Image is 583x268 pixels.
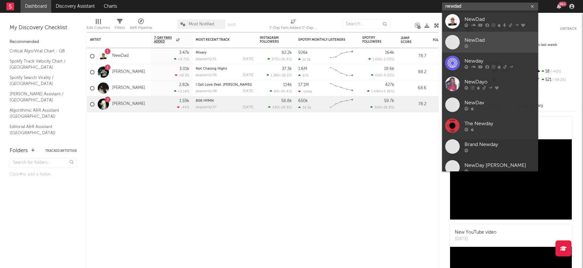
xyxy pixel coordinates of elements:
a: [PERSON_NAME] [112,101,145,107]
svg: Chart title [327,80,356,96]
div: 114k [283,83,292,87]
div: 3.01k [179,67,189,71]
div: Jump Score [401,36,417,44]
span: +35.4 % [279,58,291,61]
span: 1.38k [271,74,279,77]
div: [DATE] [243,73,253,77]
div: Edit Columns [86,24,110,32]
div: Spotify Monthly Listeners [298,38,346,42]
div: 926k [298,51,308,55]
span: -34.4 % [279,90,291,93]
div: NewDad [464,36,535,44]
div: I Got Love (feat. Nate Dogg) [196,83,253,87]
div: 650k [298,99,308,103]
a: [PERSON_NAME] [112,69,145,75]
div: 78.2 [401,100,426,108]
div: 521 [534,76,577,84]
div: Not Chasing Highs [196,67,253,71]
div: 808 HYMN [196,99,253,103]
div: Most Recent Track [196,38,244,42]
a: 808 HYMN [196,99,214,103]
button: 99+ [557,4,561,9]
div: ( ) [370,105,394,109]
a: NewDayo [442,73,538,94]
div: Instagram Followers [260,36,282,44]
div: 99 + [559,2,567,6]
div: [DATE] [243,57,253,61]
div: 59.7k [384,99,394,103]
span: -40 % [550,70,561,73]
div: [DATE] [455,236,497,242]
span: 504 [374,106,381,109]
div: My Discovery Checklist [10,24,77,32]
a: Spotify Search Virality / [GEOGRAPHIC_DATA] [10,74,70,87]
div: -10.3 % [175,73,189,77]
span: -28.8 % [382,106,393,109]
div: 18 [534,67,577,76]
span: 1.69k [371,90,380,93]
div: NewDayo [464,78,535,86]
a: Not Chasing Highs [196,67,227,71]
a: NewDad [112,53,129,59]
span: -18.1 % [280,74,291,77]
div: 2.82k [179,83,189,87]
div: Misery [196,51,253,55]
a: I Got Love (feat. [PERSON_NAME]) [196,83,252,87]
div: 82.2k [282,51,292,55]
span: Most Notified [189,22,214,26]
a: Newday [442,53,538,73]
div: 37.3k [282,67,292,71]
div: 1.59k [179,99,189,103]
button: Tracked Artists(4) [45,149,77,152]
div: 7-Day Fans Added (7-Day Fans Added) [269,16,317,35]
div: popularity: 51 [196,57,216,61]
span: -59.2 % [552,78,566,82]
a: NewDav [442,94,538,115]
div: popularity: 57 [196,106,217,109]
span: 616 [375,74,381,77]
div: Filters [115,24,125,32]
div: 78.7 [401,52,426,60]
div: 68.6 [401,84,426,92]
div: [DATE] [243,106,253,109]
span: 430 [272,106,279,109]
a: [PERSON_NAME] [112,85,145,91]
input: Search... [342,19,390,29]
span: +5.36 % [381,90,393,93]
a: Editorial A&R Assistant ([GEOGRAPHIC_DATA]) [10,123,70,136]
a: Spotify Track Velocity Chart / [GEOGRAPHIC_DATA] [10,58,70,71]
div: 18.6k [384,67,394,71]
div: ( ) [367,89,394,93]
div: 88.2 [401,68,426,76]
div: ( ) [267,57,292,61]
div: A&R Pipeline [130,16,152,35]
a: Algorithmic A&R Assistant ([GEOGRAPHIC_DATA]) [10,107,70,120]
svg: Chart title [327,64,356,80]
div: 1.6M [298,67,307,71]
div: 34.5k [298,106,311,110]
span: -2.43 % [382,58,393,61]
a: Critical Algo/Viral Chart - GB [10,48,70,55]
a: The Newday [442,115,538,136]
span: 80 [274,90,278,93]
div: ( ) [270,89,292,93]
div: Artist [90,38,138,42]
div: A&R Pipeline [130,24,152,32]
input: Search for folders... [10,158,77,168]
a: NewDad [442,32,538,53]
span: 975 [272,58,278,61]
div: 427k [385,83,394,87]
a: Brand Newday [442,136,538,157]
div: Filters [115,16,125,35]
div: Recommended [10,38,77,46]
div: NewDay [PERSON_NAME] [464,161,535,169]
span: -29.3 % [280,106,291,109]
a: NewDay [PERSON_NAME] [442,157,538,178]
div: ( ) [368,57,394,61]
div: Edit Columns [86,16,110,35]
div: +9.71 % [174,57,189,61]
div: 58.8k [281,99,292,103]
div: -246k [298,90,312,94]
div: +2.14 % [174,89,189,93]
a: [PERSON_NAME] Assistant / [GEOGRAPHIC_DATA] [10,91,70,104]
